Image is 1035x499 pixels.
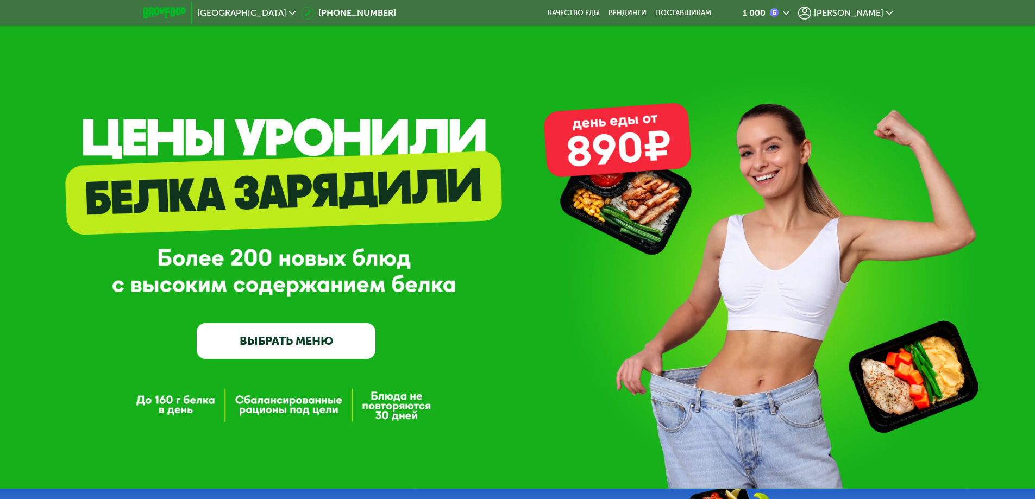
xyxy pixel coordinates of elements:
a: Качество еды [548,9,600,17]
div: 1 000 [743,9,766,17]
span: [PERSON_NAME] [814,9,883,17]
a: [PHONE_NUMBER] [301,7,396,20]
a: ВЫБРАТЬ МЕНЮ [197,323,375,359]
span: [GEOGRAPHIC_DATA] [197,9,286,17]
div: поставщикам [655,9,711,17]
a: Вендинги [609,9,647,17]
